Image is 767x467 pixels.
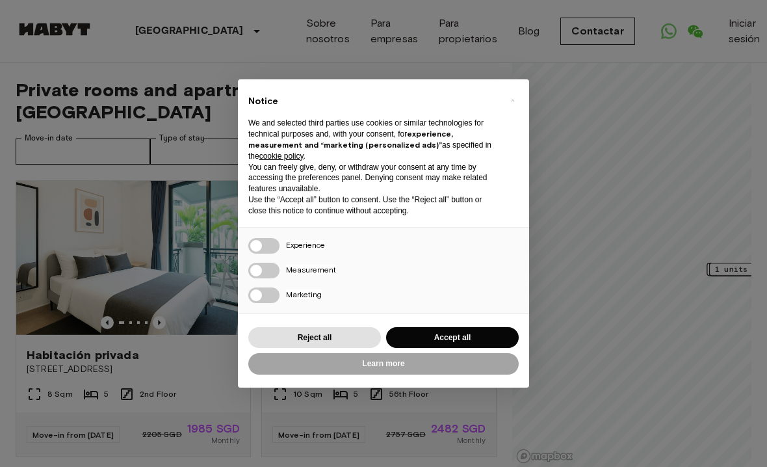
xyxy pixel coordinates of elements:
button: Learn more [248,353,519,375]
button: Reject all [248,327,381,349]
span: Experience [286,240,325,250]
button: Accept all [386,327,519,349]
h2: Notice [248,95,498,108]
p: You can freely give, deny, or withdraw your consent at any time by accessing the preferences pane... [248,162,498,194]
span: × [510,92,515,108]
span: Marketing [286,289,322,299]
a: cookie policy [259,152,304,161]
button: Close this notice [502,90,523,111]
p: We and selected third parties use cookies or similar technologies for technical purposes and, wit... [248,118,498,161]
strong: experience, measurement and “marketing (personalized ads)” [248,129,453,150]
span: Measurement [286,265,336,274]
p: Use the “Accept all” button to consent. Use the “Reject all” button or close this notice to conti... [248,194,498,217]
